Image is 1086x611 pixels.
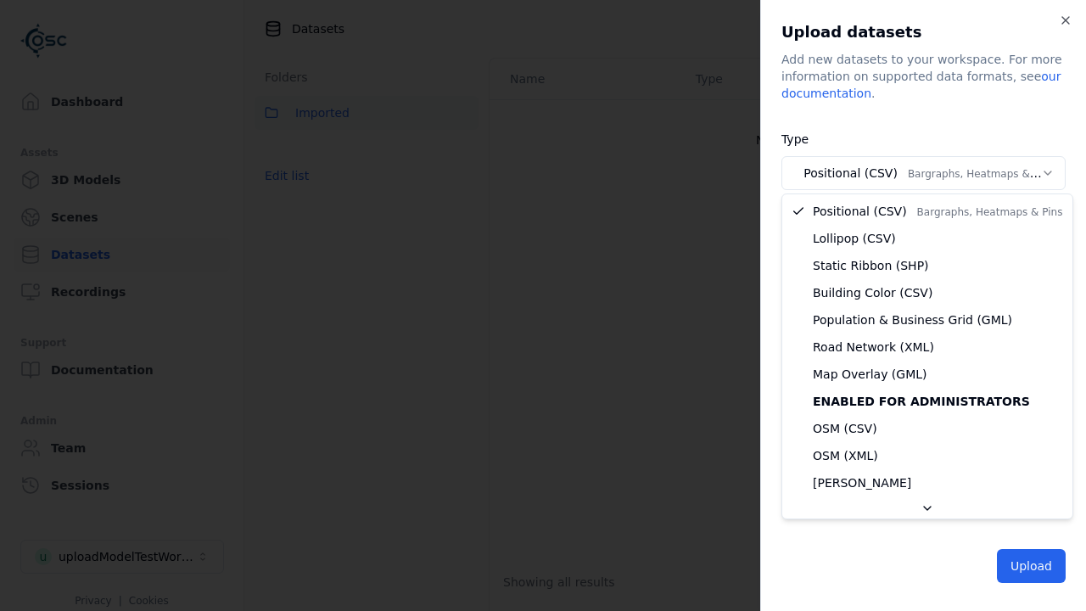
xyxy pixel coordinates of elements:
span: Positional (CSV) [813,203,1062,220]
div: Enabled for administrators [786,388,1069,415]
span: Bargraphs, Heatmaps & Pins [917,206,1063,218]
span: OSM (XML) [813,447,878,464]
span: [PERSON_NAME] [813,474,911,491]
span: Static Ribbon (SHP) [813,257,929,274]
span: Road Network (XML) [813,339,934,356]
span: OSM (CSV) [813,420,877,437]
span: Map Overlay (GML) [813,366,927,383]
span: Population & Business Grid (GML) [813,311,1012,328]
span: Building Color (CSV) [813,284,932,301]
span: Lollipop (CSV) [813,230,896,247]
